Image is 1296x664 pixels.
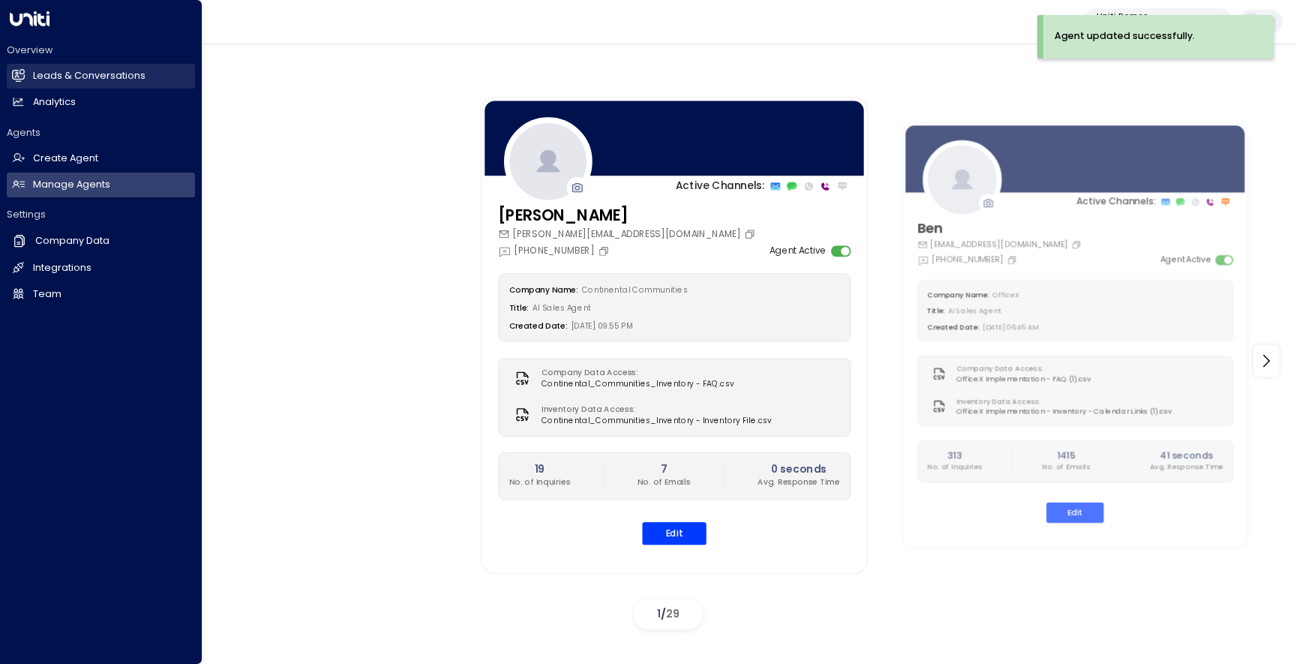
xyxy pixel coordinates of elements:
span: Continental_Communities_Inventory - Inventory File.csv [541,416,772,427]
button: Edit [1046,503,1104,523]
label: Created Date: [927,323,979,332]
label: Title: [927,307,945,317]
div: [PERSON_NAME][EMAIL_ADDRESS][DOMAIN_NAME] [498,228,758,242]
span: OfficeX Implementation - Inventory - Calendar Links (1).csv [956,407,1171,417]
h3: [PERSON_NAME] [498,205,758,228]
span: Continental_Communities_Inventory - FAQ.csv [541,380,734,391]
label: Company Name: [509,285,578,296]
h3: Ben [917,218,1084,239]
button: Copy [598,245,612,257]
label: Company Data Access: [956,365,1085,375]
a: Create Agent [7,146,195,171]
h2: 313 [927,449,982,462]
a: Leads & Conversations [7,64,195,89]
label: Inventory Data Access: [956,397,1166,407]
h2: Team [33,287,61,302]
p: Avg. Response Time [1150,463,1223,473]
h2: Integrations [33,261,91,275]
h2: Manage Agents [33,178,110,192]
button: Copy [1071,240,1084,251]
p: No. of Emails [1042,463,1090,473]
a: Analytics [7,90,195,115]
p: Active Channels: [1076,196,1155,209]
a: Company Data [7,228,195,254]
p: Active Channels: [676,179,764,195]
button: Copy [1006,255,1019,266]
span: OfficeX Implementation - FAQ (1).csv [956,375,1090,386]
span: AI Sales Agent [532,303,591,314]
span: AI Sales Agent [948,307,1000,317]
div: / [634,599,702,629]
label: Agent Active [769,245,826,258]
div: [PHONE_NUMBER] [498,245,612,258]
p: No. of Inquiries [509,478,571,489]
button: Edit [642,523,706,545]
h2: 41 seconds [1150,449,1223,462]
span: 29 [666,606,679,621]
span: [DATE] 09:55 PM [571,321,634,332]
h2: Settings [7,208,195,221]
h2: Company Data [35,234,109,248]
label: Company Data Access: [541,368,727,379]
a: Team [7,282,195,307]
p: No. of Inquiries [927,463,982,473]
h2: Create Agent [33,152,98,166]
p: Uniti Demos [1096,12,1204,21]
h2: Agents [7,126,195,140]
div: [PHONE_NUMBER] [917,254,1019,266]
button: Uniti Demos4c025b01-9fa0-46ff-ab3a-a620b886896e [1083,8,1233,36]
label: Inventory Data Access: [541,404,765,415]
label: Title: [509,303,529,314]
label: Company Name: [927,290,988,300]
p: No. of Emails [637,478,691,489]
a: Integrations [7,256,195,281]
a: Manage Agents [7,173,195,197]
span: [DATE] 06:46 AM [982,323,1038,332]
h2: 1415 [1042,449,1090,462]
h2: 7 [637,462,691,478]
label: Created Date: [509,321,568,332]
h2: Leads & Conversations [33,69,145,83]
h2: 0 seconds [757,462,839,478]
span: OfficeX [992,290,1020,300]
p: Avg. Response Time [757,478,839,489]
h2: 19 [509,462,571,478]
h2: Analytics [33,95,76,110]
label: Agent Active [1160,254,1211,266]
div: Agent updated successfully. [1054,29,1195,44]
div: [EMAIL_ADDRESS][DOMAIN_NAME] [917,239,1084,251]
button: Copy [744,229,758,240]
span: Continental Communities [582,285,688,296]
h2: Overview [7,44,195,57]
span: 1 [657,606,661,621]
